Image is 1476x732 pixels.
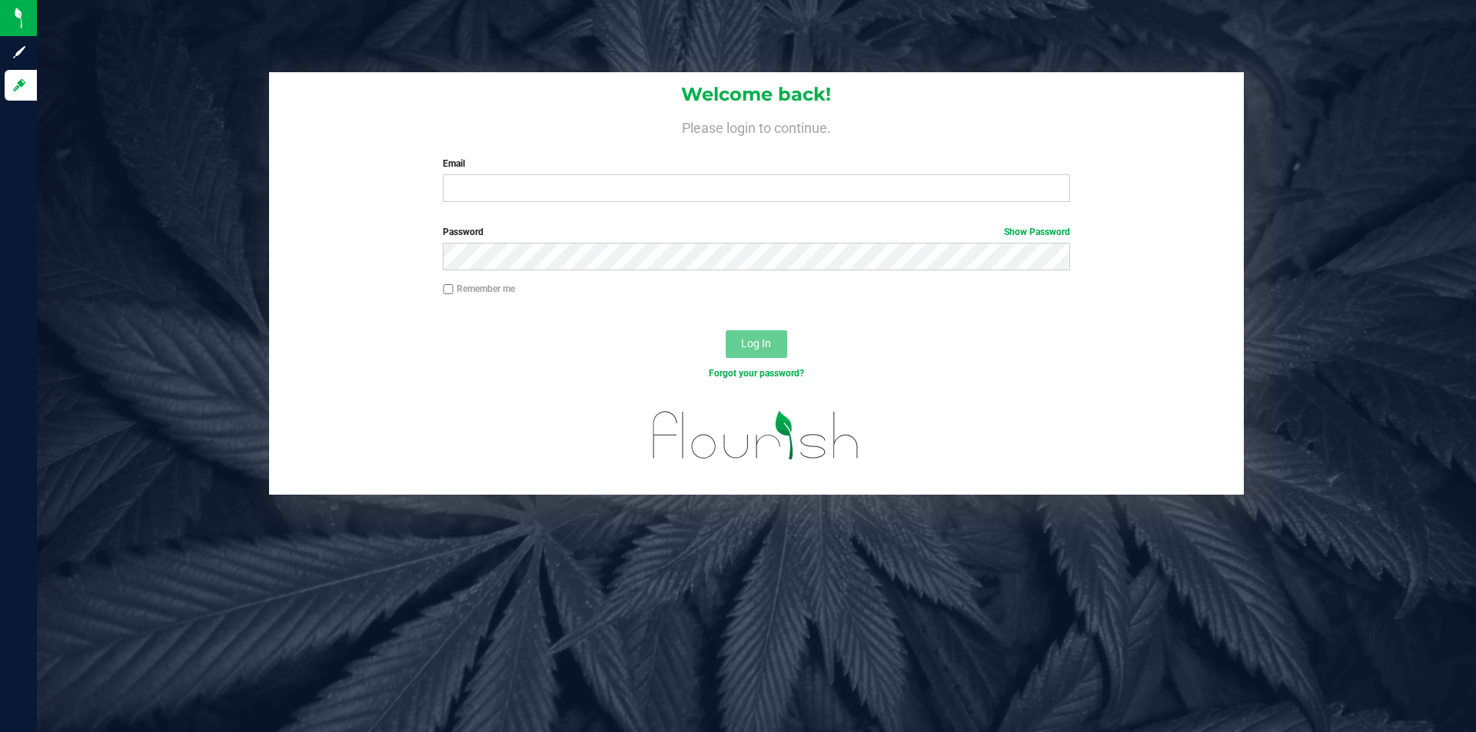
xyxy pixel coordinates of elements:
[726,330,787,358] button: Log In
[269,117,1244,135] h4: Please login to continue.
[709,368,804,379] a: Forgot your password?
[269,84,1244,104] h1: Welcome back!
[443,282,515,296] label: Remember me
[443,227,484,237] span: Password
[634,396,878,475] img: flourish_logo.svg
[443,157,1069,171] label: Email
[12,78,27,93] inline-svg: Log in
[1004,227,1070,237] a: Show Password
[12,45,27,60] inline-svg: Sign up
[741,337,771,349] span: Log In
[443,284,454,295] input: Remember me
